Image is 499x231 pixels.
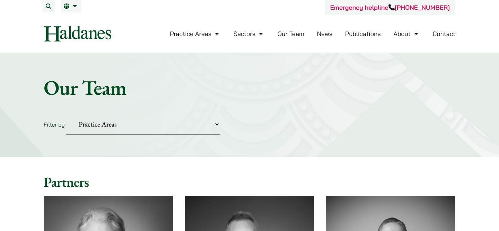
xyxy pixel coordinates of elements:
a: Sectors [234,30,265,38]
a: EN [64,3,79,9]
a: About [393,30,420,38]
h2: Partners [44,174,455,190]
a: Our Team [278,30,304,38]
h1: Our Team [44,75,455,100]
a: News [317,30,333,38]
a: Practice Areas [170,30,221,38]
label: Filter by [44,121,65,128]
a: Publications [345,30,381,38]
a: Emergency helpline[PHONE_NUMBER] [330,3,450,11]
a: Contact [432,30,455,38]
img: Logo of Haldanes [44,26,111,41]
